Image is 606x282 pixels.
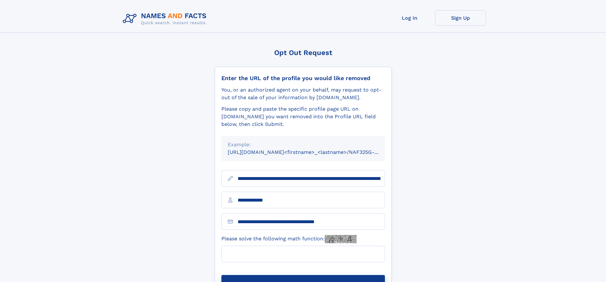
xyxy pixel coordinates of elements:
[435,10,486,26] a: Sign Up
[384,10,435,26] a: Log In
[215,49,392,57] div: Opt Out Request
[221,86,385,101] div: You, or an authorized agent on your behalf, may request to opt-out of the sale of your informatio...
[228,141,379,148] div: Example:
[120,10,212,27] img: Logo Names and Facts
[221,235,357,243] label: Please solve the following math function:
[228,149,397,155] small: [URL][DOMAIN_NAME]<firstname>_<lastname>/NAF325G-xxxxxxxx
[221,105,385,128] div: Please copy and paste the specific profile page URL on [DOMAIN_NAME] you want removed into the Pr...
[221,75,385,82] div: Enter the URL of the profile you would like removed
